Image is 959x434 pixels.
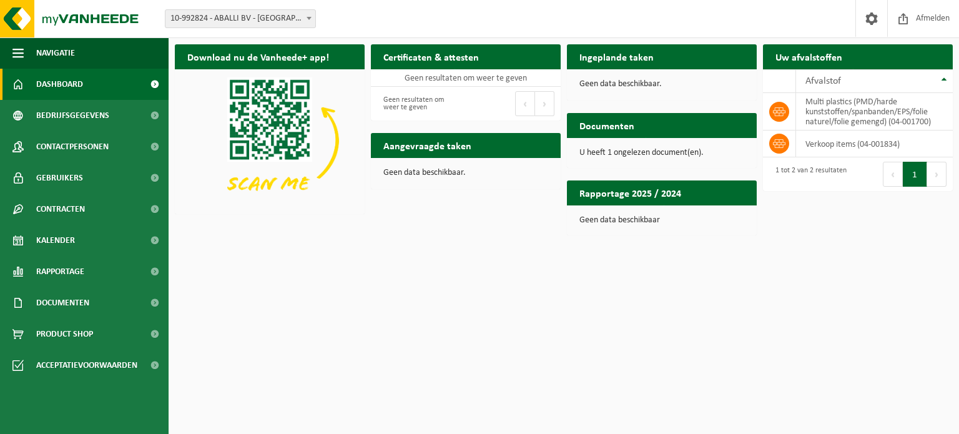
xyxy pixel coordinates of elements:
span: Dashboard [36,69,83,100]
p: Geen data beschikbaar. [579,80,744,89]
p: U heeft 1 ongelezen document(en). [579,149,744,157]
span: Contracten [36,194,85,225]
a: Bekijk rapportage [664,205,755,230]
td: verkoop items (04-001834) [796,131,953,157]
p: Geen data beschikbaar [579,216,744,225]
span: Rapportage [36,256,84,287]
span: Contactpersonen [36,131,109,162]
td: Geen resultaten om weer te geven [371,69,561,87]
button: Next [927,162,947,187]
button: Previous [883,162,903,187]
span: Documenten [36,287,89,318]
h2: Certificaten & attesten [371,44,491,69]
span: Product Shop [36,318,93,350]
button: Next [535,91,554,116]
span: Afvalstof [805,76,841,86]
span: Bedrijfsgegevens [36,100,109,131]
h2: Aangevraagde taken [371,133,484,157]
span: Navigatie [36,37,75,69]
span: 10-992824 - ABALLI BV - POPERINGE [165,9,316,28]
div: 1 tot 2 van 2 resultaten [769,160,847,188]
img: Download de VHEPlus App [175,69,365,212]
span: Gebruikers [36,162,83,194]
h2: Ingeplande taken [567,44,666,69]
button: Previous [515,91,535,116]
span: Kalender [36,225,75,256]
h2: Documenten [567,113,647,137]
span: Acceptatievoorwaarden [36,350,137,381]
p: Geen data beschikbaar. [383,169,548,177]
td: multi plastics (PMD/harde kunststoffen/spanbanden/EPS/folie naturel/folie gemengd) (04-001700) [796,93,953,131]
h2: Download nu de Vanheede+ app! [175,44,342,69]
h2: Rapportage 2025 / 2024 [567,180,694,205]
button: 1 [903,162,927,187]
div: Geen resultaten om weer te geven [377,90,460,117]
span: 10-992824 - ABALLI BV - POPERINGE [165,10,315,27]
h2: Uw afvalstoffen [763,44,855,69]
